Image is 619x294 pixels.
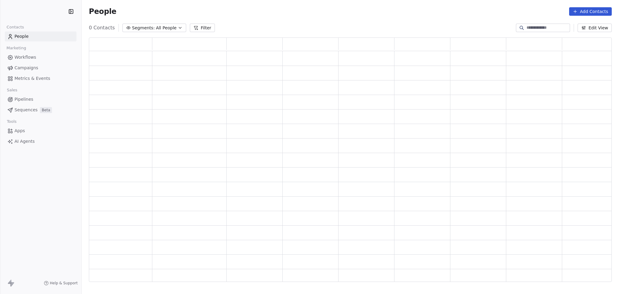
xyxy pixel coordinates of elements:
[578,24,612,32] button: Edit View
[5,136,76,146] a: AI Agents
[5,126,76,136] a: Apps
[15,54,36,60] span: Workflows
[15,128,25,134] span: Apps
[5,94,76,104] a: Pipelines
[132,25,155,31] span: Segments:
[4,23,27,32] span: Contacts
[5,52,76,62] a: Workflows
[40,107,52,113] span: Beta
[50,281,78,286] span: Help & Support
[89,24,115,31] span: 0 Contacts
[44,281,78,286] a: Help & Support
[4,86,20,95] span: Sales
[15,138,35,145] span: AI Agents
[15,75,50,82] span: Metrics & Events
[15,33,29,40] span: People
[5,105,76,115] a: SequencesBeta
[4,117,19,126] span: Tools
[15,96,33,103] span: Pipelines
[156,25,177,31] span: All People
[4,44,29,53] span: Marketing
[5,31,76,41] a: People
[15,65,38,71] span: Campaigns
[190,24,215,32] button: Filter
[5,73,76,83] a: Metrics & Events
[5,63,76,73] a: Campaigns
[15,107,37,113] span: Sequences
[89,7,116,16] span: People
[89,51,618,282] div: grid
[569,7,612,16] button: Add Contacts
